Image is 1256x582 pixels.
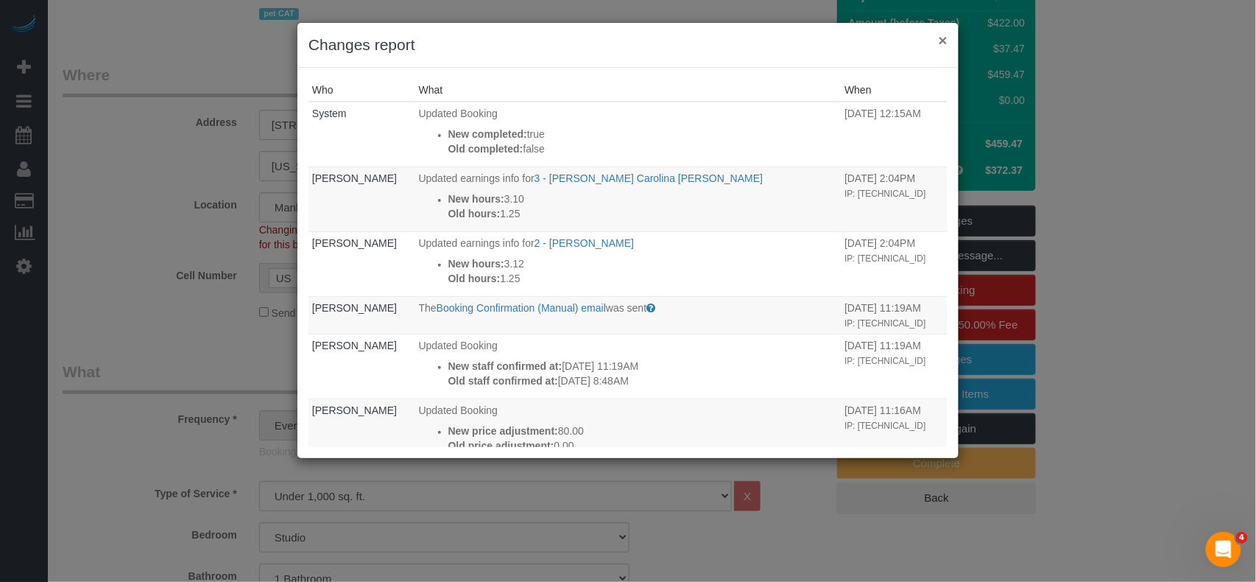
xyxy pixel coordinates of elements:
td: What [415,231,842,296]
strong: Old hours: [448,208,501,220]
strong: New hours: [448,258,504,270]
iframe: Intercom live chat [1206,532,1241,567]
strong: Old price adjustment: [448,440,554,452]
strong: New staff confirmed at: [448,360,562,372]
small: IP: [TECHNICAL_ID] [844,318,925,329]
td: Who [308,334,415,399]
p: [DATE] 8:48AM [448,374,838,388]
small: IP: [TECHNICAL_ID] [844,421,925,431]
span: The [419,302,437,314]
strong: Old staff confirmed at: [448,375,558,387]
td: When [841,399,948,522]
th: What [415,79,842,102]
p: 0.00 [448,438,838,453]
a: Booking Confirmation (Manual) email [437,302,606,314]
p: 3.12 [448,256,838,271]
span: Updated earnings info for [419,172,534,184]
span: Updated earnings info for [419,237,534,249]
td: Who [308,166,415,231]
p: [DATE] 11:19AM [448,359,838,374]
a: 2 - [PERSON_NAME] [534,237,634,249]
strong: New price adjustment: [448,425,558,437]
td: Who [308,399,415,522]
span: was sent [606,302,646,314]
strong: Old hours: [448,273,501,284]
a: [PERSON_NAME] [312,237,397,249]
td: When [841,102,948,166]
td: What [415,102,842,166]
p: 1.25 [448,206,838,221]
a: [PERSON_NAME] [312,302,397,314]
td: Who [308,296,415,334]
td: What [415,166,842,231]
button: × [939,32,948,48]
span: 4 [1236,532,1248,544]
td: What [415,334,842,399]
a: [PERSON_NAME] [312,404,397,416]
td: Who [308,102,415,166]
p: 1.25 [448,271,838,286]
h3: Changes report [308,34,948,56]
td: What [415,296,842,334]
sui-modal: Changes report [297,23,959,458]
p: false [448,141,838,156]
strong: New hours: [448,193,504,205]
th: Who [308,79,415,102]
span: Updated Booking [419,404,498,416]
td: When [841,231,948,296]
span: Updated Booking [419,340,498,351]
td: When [841,296,948,334]
p: 80.00 [448,424,838,438]
th: When [841,79,948,102]
td: When [841,166,948,231]
a: 3 - [PERSON_NAME] Carolina [PERSON_NAME] [534,172,763,184]
td: When [841,334,948,399]
td: Who [308,231,415,296]
a: [PERSON_NAME] [312,340,397,351]
span: Updated Booking [419,108,498,119]
a: System [312,108,347,119]
strong: Old completed: [448,143,523,155]
a: [PERSON_NAME] [312,172,397,184]
small: IP: [TECHNICAL_ID] [844,356,925,366]
p: true [448,127,838,141]
strong: New completed: [448,128,527,140]
small: IP: [TECHNICAL_ID] [844,253,925,264]
p: 3.10 [448,192,838,206]
td: What [415,399,842,522]
small: IP: [TECHNICAL_ID] [844,189,925,199]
